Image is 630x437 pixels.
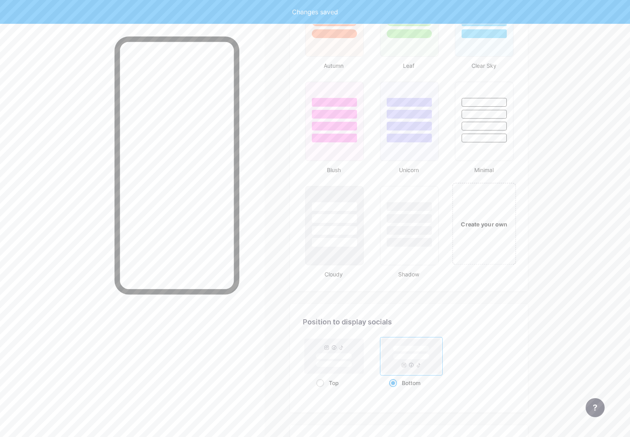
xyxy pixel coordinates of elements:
[378,270,440,278] div: Shadow
[316,376,351,390] div: Top
[292,7,338,17] div: Changes saved
[454,220,514,228] div: Create your own
[303,316,515,327] div: Position to display socials
[303,166,365,174] div: Blush
[452,61,515,70] div: Clear Sky
[378,61,440,70] div: Leaf
[452,166,515,174] div: Minimal
[303,270,365,278] div: Cloudy
[303,61,365,70] div: Autumn
[378,166,440,174] div: Unicorn
[389,376,433,390] div: Bottom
